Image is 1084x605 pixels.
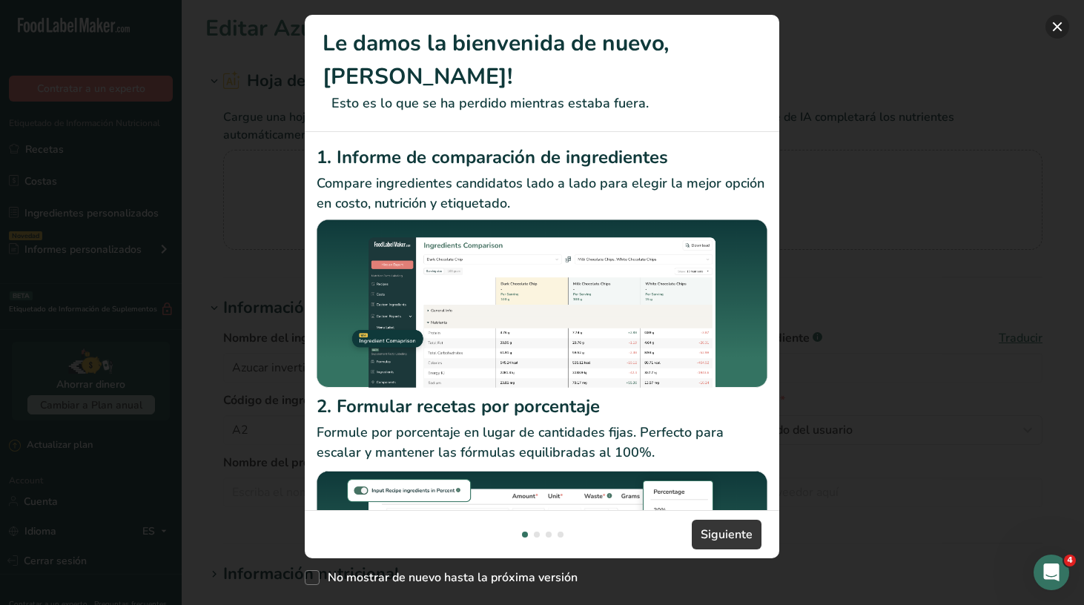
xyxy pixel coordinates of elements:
[323,27,761,93] h1: Le damos la bienvenida de nuevo, [PERSON_NAME]!
[317,144,767,171] h2: 1. Informe de comparación de ingredientes
[317,393,767,420] h2: 2. Formular recetas por porcentaje
[1034,555,1069,590] iframe: Intercom live chat
[701,526,753,543] span: Siguiente
[1064,555,1076,566] span: 4
[320,570,578,585] span: No mostrar de nuevo hasta la próxima versión
[317,219,767,388] img: Informe de comparación de ingredientes
[323,93,761,113] p: Esto es lo que se ha perdido mientras estaba fuera.
[692,520,761,549] button: Siguiente
[317,423,767,463] p: Formule por porcentaje en lugar de cantidades fijas. Perfecto para escalar y mantener las fórmula...
[317,173,767,214] p: Compare ingredientes candidatos lado a lado para elegir la mejor opción en costo, nutrición y eti...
